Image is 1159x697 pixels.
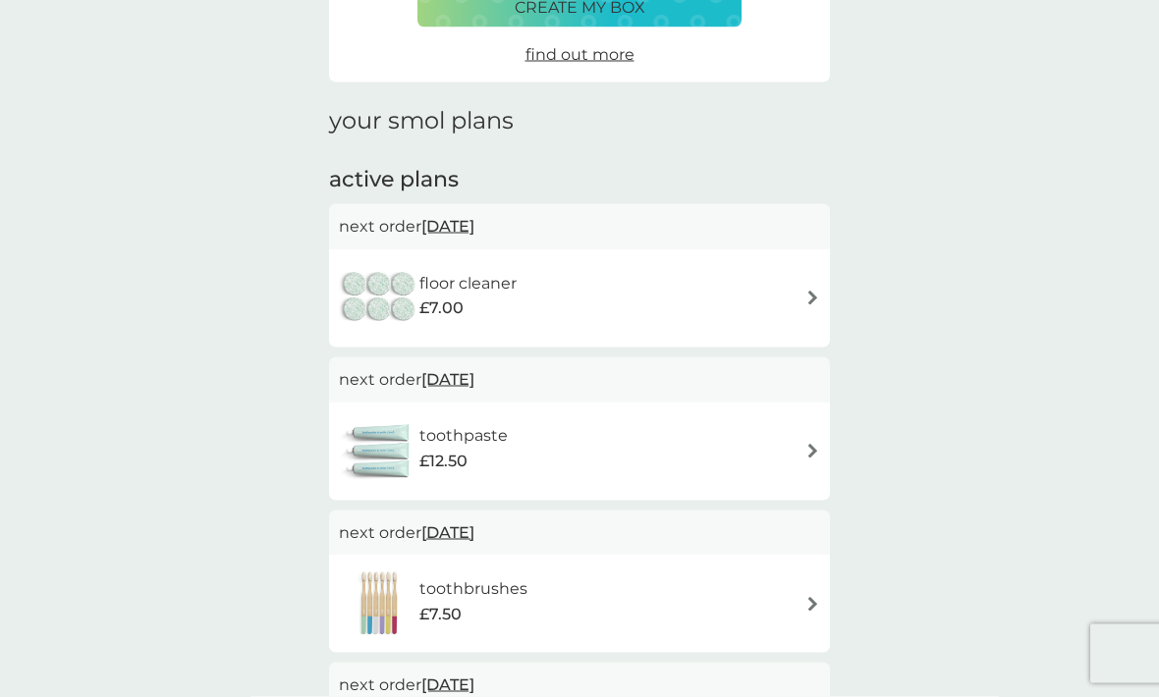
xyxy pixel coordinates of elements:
p: next order [339,367,820,393]
h1: your smol plans [329,107,830,135]
img: arrow right [805,291,820,305]
img: arrow right [805,597,820,612]
img: toothbrushes [339,569,419,638]
span: £7.50 [419,602,462,627]
p: next order [339,214,820,240]
img: arrow right [805,444,820,458]
h6: toothpaste [419,423,508,449]
span: [DATE] [421,360,474,399]
span: [DATE] [421,207,474,245]
img: toothpaste [339,417,419,486]
span: [DATE] [421,513,474,552]
span: £7.00 [419,295,464,321]
img: floor cleaner [339,264,419,333]
h2: active plans [329,165,830,195]
h6: toothbrushes [419,576,527,602]
p: next order [339,520,820,546]
span: find out more [525,45,635,64]
a: find out more [525,42,635,68]
span: £12.50 [419,449,468,474]
h6: floor cleaner [419,271,517,296]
